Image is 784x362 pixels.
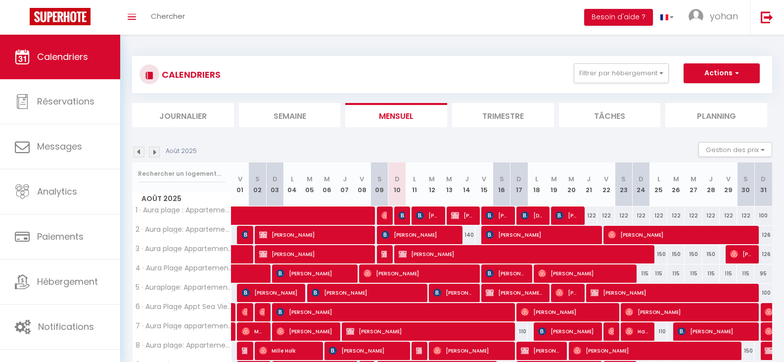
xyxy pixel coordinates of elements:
[134,264,233,272] span: 4 · Aura Plage Appartement Aura
[360,174,364,184] abbr: V
[650,207,667,225] div: 122
[639,174,644,184] abbr: D
[37,51,88,63] span: Calendriers
[329,341,404,360] span: [PERSON_NAME]
[555,283,579,302] span: [PERSON_NAME]
[737,207,754,225] div: 122
[451,206,474,225] span: [PERSON_NAME]
[242,225,248,244] span: [PERSON_NAME]
[371,162,388,207] th: 09
[465,174,469,184] abbr: J
[395,174,400,184] abbr: D
[535,174,538,184] abbr: L
[291,174,294,184] abbr: L
[673,174,679,184] abbr: M
[521,341,561,360] span: [PERSON_NAME] et [PERSON_NAME]
[336,162,353,207] th: 07
[239,103,341,127] li: Semaine
[510,162,528,207] th: 17
[761,11,773,23] img: logout
[255,174,260,184] abbr: S
[685,264,702,283] div: 115
[545,162,562,207] th: 19
[277,322,334,341] span: [PERSON_NAME]
[702,207,720,225] div: 122
[691,174,696,184] abbr: M
[615,162,632,207] th: 23
[399,206,405,225] span: [PERSON_NAME]
[754,264,772,283] div: 95
[555,206,579,225] span: [PERSON_NAME]
[381,206,387,225] span: [PERSON_NAME]
[604,174,608,184] abbr: V
[37,185,77,198] span: Analytics
[667,245,685,263] div: 150
[37,275,98,288] span: Hébergement
[667,264,685,283] div: 115
[345,103,447,127] li: Mensuel
[633,207,650,225] div: 122
[598,162,615,207] th: 22
[528,162,545,207] th: 18
[266,162,283,207] th: 03
[273,174,277,184] abbr: D
[433,341,508,360] span: [PERSON_NAME]
[406,162,423,207] th: 11
[475,162,493,207] th: 15
[667,207,685,225] div: 122
[353,162,370,207] th: 08
[608,322,614,341] span: [PERSON_NAME]
[598,207,615,225] div: 122
[399,245,647,263] span: [PERSON_NAME]
[346,322,508,341] span: [PERSON_NAME]
[231,303,236,322] a: [PERSON_NAME]
[37,230,84,243] span: Paiements
[312,283,421,302] span: [PERSON_NAME]
[364,264,473,283] span: [PERSON_NAME]
[452,103,554,127] li: Trimestre
[134,342,233,349] span: 8 · Aura plage: Appartement Aquamoon
[259,303,265,321] span: [PERSON_NAME]
[615,207,632,225] div: 122
[381,245,387,263] span: [PERSON_NAME]
[429,174,435,184] abbr: M
[650,322,667,341] div: 110
[720,207,737,225] div: 122
[134,226,233,233] span: 2 · Aura plage: Appartement Sunrise
[684,63,760,83] button: Actions
[37,140,82,153] span: Messages
[486,225,596,244] span: [PERSON_NAME]
[625,303,752,321] span: [PERSON_NAME]
[277,303,507,321] span: [PERSON_NAME]
[319,162,336,207] th: 06
[657,174,660,184] abbr: L
[720,264,737,283] div: 115
[134,322,233,330] span: 7 · Aura Plage appartement neuf: Liberty
[580,207,598,225] div: 122
[307,174,313,184] abbr: M
[726,174,731,184] abbr: V
[730,245,753,263] span: [PERSON_NAME]
[587,174,591,184] abbr: J
[493,162,510,207] th: 16
[510,322,528,341] div: 110
[702,264,720,283] div: 115
[754,162,772,207] th: 31
[249,162,266,207] th: 02
[754,284,772,302] div: 100
[698,142,772,157] button: Gestion des prix
[754,207,772,225] div: 100
[689,9,703,24] img: ...
[665,103,767,127] li: Planning
[458,226,475,244] div: 140
[538,322,596,341] span: [PERSON_NAME]
[134,207,233,214] span: 1 · Aura plage : Appartement neuf : SUN
[151,11,185,21] span: Chercher
[242,322,265,341] span: Marine [PERSON_NAME]
[242,283,300,302] span: [PERSON_NAME]
[568,174,574,184] abbr: M
[754,226,772,244] div: 126
[625,322,648,341] span: Hatouma Toure
[720,162,737,207] th: 29
[559,103,661,127] li: Tâches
